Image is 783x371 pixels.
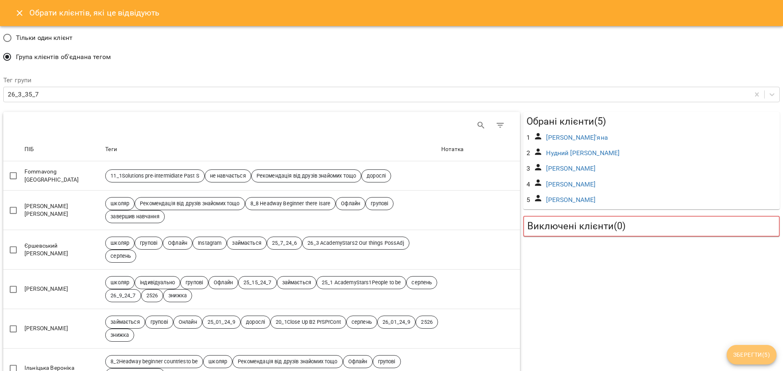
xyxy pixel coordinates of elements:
span: Тільки один клієнт [16,33,73,43]
span: 8_8 Headway Beginner there isare [246,200,336,207]
button: Search [471,116,491,135]
span: Instagram [193,239,226,247]
span: групові [366,200,393,207]
span: Нотатка [441,145,518,154]
span: 26_9_24_7 [106,292,140,299]
label: Тег групи [3,77,780,83]
div: 1 [525,131,532,144]
div: Table Toolbar [3,112,520,138]
h6: Обрати клієнтів, які це відвідують [29,7,160,19]
div: Sort [441,145,463,154]
div: Нотатка [441,145,463,154]
span: 20_1Close Up B2 PrSPrCont [271,318,346,326]
span: школяр [106,200,134,207]
span: 26_3 AcademyStars2 Our things PossAdj [303,239,409,247]
h5: Обрані клієнти ( 5 ) [526,115,776,128]
span: дорослі [241,318,270,326]
button: Зберегти(5) [727,345,776,364]
span: індивідуально [135,279,180,286]
td: [PERSON_NAME] [23,309,104,349]
a: [PERSON_NAME] [546,165,595,172]
span: школяр [203,358,232,365]
span: школяр [106,239,134,247]
span: ПІБ [24,145,102,154]
span: серпень [106,252,136,260]
td: [PERSON_NAME] [PERSON_NAME] [23,191,104,230]
span: займається [227,239,266,247]
span: Рекомендація від друзів знайомих тощо [135,200,244,207]
span: групові [135,239,162,247]
span: Зберегти ( 5 ) [733,350,770,360]
div: ПІБ [24,145,34,154]
button: Close [10,3,29,23]
span: Офлайн [336,200,365,207]
span: не навчається [205,172,251,180]
span: серпень [407,279,437,286]
span: знижка [106,331,134,339]
span: Офлайн [209,279,238,286]
td: Fommavong [GEOGRAPHIC_DATA] [23,161,104,191]
span: знижка [164,292,192,299]
span: 2526 [416,318,438,326]
span: школяр [106,279,134,286]
span: групові [373,358,400,365]
span: Офлайн [343,358,372,365]
a: [PERSON_NAME]'яна [546,134,608,141]
div: 3 [525,162,532,175]
a: [PERSON_NAME] [546,180,595,188]
h5: Виключені клієнти ( 0 ) [527,220,776,233]
span: Онлайн [174,318,202,326]
td: [PERSON_NAME] [23,270,104,309]
span: групові [181,279,208,286]
span: 26_01_24_9 [378,318,415,326]
div: Sort [24,145,34,154]
span: 11_1Solutions pre-intermidiate Past S [106,172,204,180]
div: 2 [525,147,532,160]
div: 5 [525,193,532,206]
div: Sort [105,145,117,154]
span: 8_2Headway beginner countriesto be [106,358,203,365]
span: займається [106,318,144,326]
a: Нудний [PERSON_NAME] [546,149,619,157]
div: Теги [105,145,117,154]
span: 25_01_24_9 [203,318,240,326]
a: [PERSON_NAME] [546,196,595,204]
span: Група клієнтів об'єднана тегом [16,52,111,62]
span: дорослі [362,172,391,180]
span: серпень [347,318,377,326]
span: Рекомендація від друзів знайомих тощо [233,358,342,365]
span: Теги [105,145,438,154]
span: групові [146,318,173,326]
span: 25_15_24_7 [239,279,276,286]
span: 25_7_24_6 [267,239,302,247]
button: Фільтр [491,116,510,135]
td: Єршевський [PERSON_NAME] [23,230,104,270]
span: 25_1 AcademyStars1People to be [317,279,406,286]
span: завершив навчання [106,213,164,220]
span: Офлайн [163,239,192,247]
span: 2526 [142,292,163,299]
span: займається [277,279,316,286]
div: 4 [525,178,532,191]
span: Рекомендація від друзів знайомих тощо [252,172,361,180]
div: 26_3_35_7 [8,90,39,99]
